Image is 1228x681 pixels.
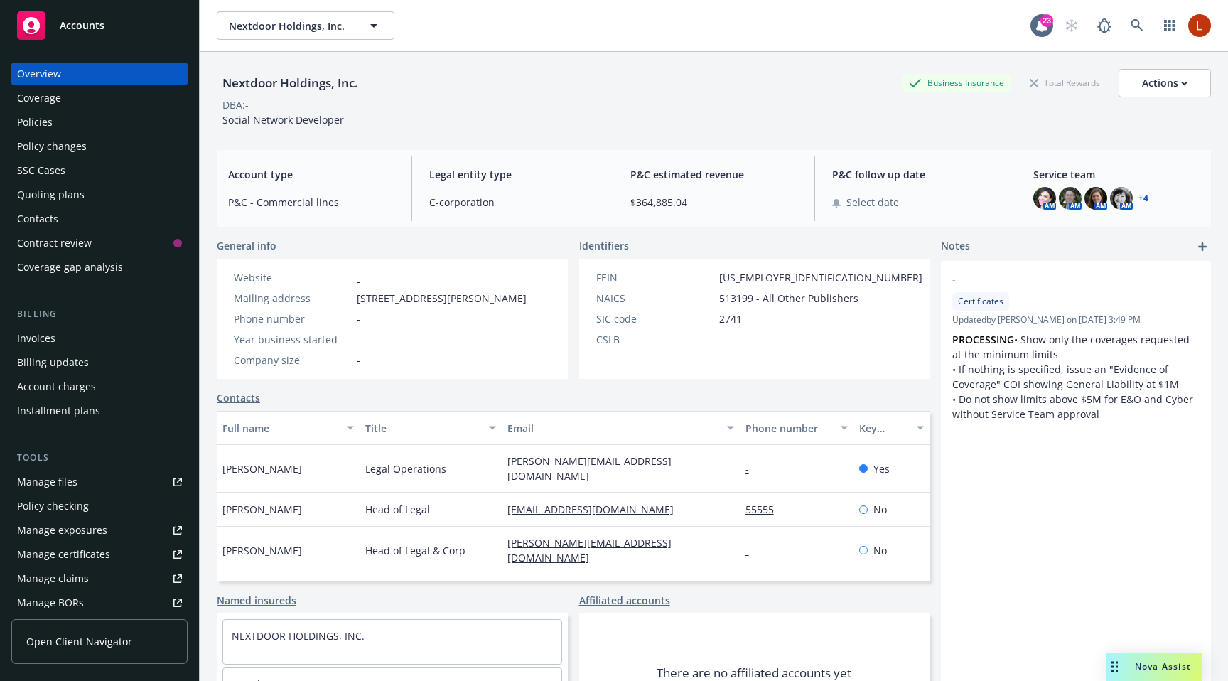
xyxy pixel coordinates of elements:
a: - [357,271,360,284]
span: Account type [228,167,394,182]
span: [PERSON_NAME] [222,461,302,476]
a: Policy checking [11,495,188,518]
span: P&C follow up date [832,167,998,182]
div: Contacts [17,208,58,230]
div: -CertificatesUpdatedby [PERSON_NAME] on [DATE] 3:49 PMPROCESSING• Show only the coverages request... [941,261,1211,433]
div: Manage BORs [17,591,84,614]
div: Policy checking [17,495,89,518]
div: Website [234,270,351,285]
div: SSC Cases [17,159,65,182]
span: - [357,332,360,347]
a: Report a Bug [1090,11,1119,40]
div: Actions [1142,70,1187,97]
a: Accounts [11,6,188,45]
div: Email [507,421,718,436]
div: Total Rewards [1023,74,1107,92]
div: Drag to move [1106,653,1124,681]
div: Tools [11,451,188,465]
strong: PROCESSING [952,333,1014,346]
a: Start snowing [1057,11,1086,40]
div: Policies [17,111,53,134]
div: Phone number [745,421,832,436]
div: CSLB [596,332,713,347]
button: Full name [217,411,360,445]
span: - [357,353,360,368]
span: Notes [941,238,970,255]
div: DBA: - [222,97,249,112]
span: Legal entity type [429,167,596,182]
p: • Show only the coverages requested at the minimum limits • If nothing is specified, issue an "Ev... [952,332,1200,422]
div: Coverage gap analysis [17,256,123,279]
a: Invoices [11,327,188,350]
a: Policies [11,111,188,134]
a: Quoting plans [11,183,188,206]
div: Title [365,421,481,436]
span: P&C estimated revenue [630,167,797,182]
button: Title [360,411,502,445]
a: Policy changes [11,135,188,158]
span: Nova Assist [1135,660,1191,672]
span: C-corporation [429,195,596,210]
div: Year business started [234,332,351,347]
div: FEIN [596,270,713,285]
span: $364,885.04 [630,195,797,210]
div: Key contact [859,421,908,436]
button: Actions [1119,69,1211,97]
div: 23 [1040,14,1053,27]
span: General info [217,238,276,253]
a: Coverage gap analysis [11,256,188,279]
div: Full name [222,421,338,436]
a: add [1194,238,1211,255]
a: Overview [11,63,188,85]
span: Certificates [958,295,1003,308]
div: Billing [11,307,188,321]
a: Manage certificates [11,543,188,566]
div: Manage exposures [17,519,107,542]
a: Contacts [11,208,188,230]
img: photo [1059,187,1082,210]
a: Coverage [11,87,188,109]
div: Installment plans [17,400,100,422]
span: P&C - Commercial lines [228,195,394,210]
div: Coverage [17,87,61,109]
span: - [952,272,1163,287]
span: No [873,502,887,517]
div: Invoices [17,327,55,350]
a: Billing updates [11,351,188,374]
div: NAICS [596,291,713,306]
div: SIC code [596,311,713,326]
span: Yes [873,461,890,476]
span: Updated by [PERSON_NAME] on [DATE] 3:49 PM [952,313,1200,326]
a: 55555 [745,503,785,516]
span: Head of Legal & Corp [365,543,465,558]
a: [PERSON_NAME][EMAIL_ADDRESS][DOMAIN_NAME] [507,536,672,564]
a: Account charges [11,375,188,398]
div: Manage claims [17,567,89,590]
span: Accounts [60,20,104,31]
div: Company size [234,353,351,368]
span: [PERSON_NAME] [222,502,302,517]
div: Account charges [17,375,96,398]
span: Legal Operations [365,461,446,476]
span: Service team [1033,167,1200,182]
span: Nextdoor Holdings, Inc. [229,18,352,33]
img: photo [1110,187,1133,210]
span: Open Client Navigator [26,634,132,649]
a: Manage BORs [11,591,188,614]
span: Social Network Developer [222,113,344,127]
a: +4 [1138,194,1148,203]
button: Phone number [740,411,853,445]
a: Installment plans [11,400,188,422]
div: Policy changes [17,135,87,158]
a: Manage files [11,471,188,493]
div: Contract review [17,232,92,254]
img: photo [1084,187,1107,210]
a: Switch app [1156,11,1184,40]
a: - [745,462,760,476]
img: photo [1033,187,1056,210]
a: Manage claims [11,567,188,590]
button: Nova Assist [1106,653,1202,681]
div: Manage certificates [17,543,110,566]
span: - [719,332,723,347]
div: Overview [17,63,61,85]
